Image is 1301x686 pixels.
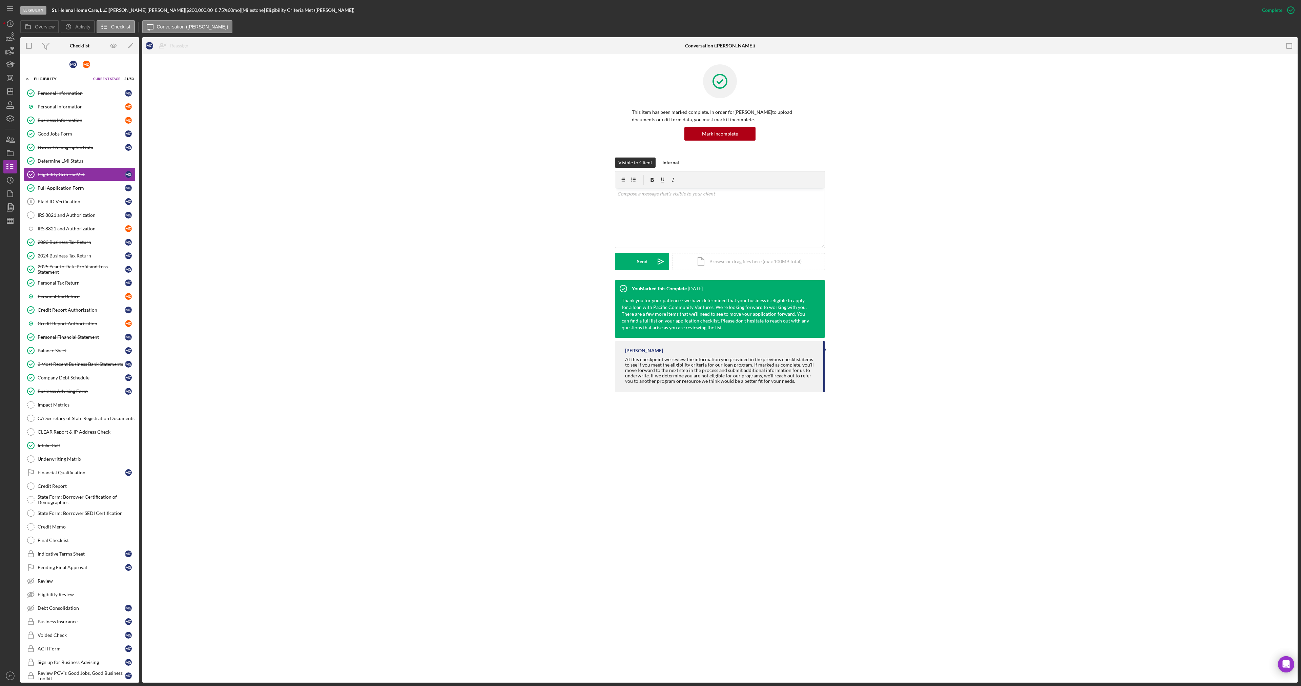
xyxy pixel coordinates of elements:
div: Final Checklist [38,538,135,543]
div: Review [38,578,135,584]
div: Debt Consolidation [38,605,125,611]
span: Current Stage [93,77,120,81]
text: JT [8,674,12,678]
div: Voided Check [38,632,125,638]
div: M D [125,225,132,232]
a: Personal InformationMG [24,86,136,100]
div: M G [125,307,132,313]
a: CLEAR Report & IP Address Check [24,425,136,439]
div: Conversation ([PERSON_NAME]) [685,43,755,48]
button: JT [3,669,17,683]
div: M D [125,103,132,110]
div: Personal Tax Return [38,294,125,299]
div: | [52,7,109,13]
a: Determine LMI Status [24,154,136,168]
div: M D [125,117,132,124]
tspan: 6 [30,200,32,204]
div: Business Insurance [38,619,125,624]
div: Company Debt Schedule [38,375,125,380]
a: IRS 8821 and AuthorizationMG [24,208,136,222]
div: Checklist [70,43,89,48]
div: CLEAR Report & IP Address Check [38,429,135,435]
div: ACH Form [38,646,125,651]
div: Credit Report [38,483,135,489]
div: Eligibility [20,6,46,15]
div: M G [125,212,132,219]
a: Balance SheetMG [24,344,136,357]
div: M G [125,672,132,679]
a: Good Jobs FormMG [24,127,136,141]
div: M G [125,618,132,625]
div: Impact Metrics [38,402,135,408]
div: Open Intercom Messenger [1278,656,1294,672]
div: Eligibility Review [38,592,135,597]
div: At this checkpoint we review the information you provided in the previous checklist items to see ... [625,357,817,384]
div: Determine LMI Status [38,158,135,164]
a: Review PCV's Good Jobs, Good Business ToolkitMG [24,669,136,683]
div: Eligibility Criteria Met [38,172,125,177]
div: $200,000.00 [186,7,215,13]
div: Credit Report Authorization [38,307,125,313]
div: [PERSON_NAME] [PERSON_NAME] | [109,7,186,13]
div: M G [125,130,132,137]
div: M G [125,469,132,476]
div: IRS 8821 and Authorization [38,226,125,231]
a: Indicative Terms SheetMG [24,547,136,561]
a: Business InformationMD [24,113,136,127]
div: M G [125,564,132,571]
div: Personal Information [38,90,125,96]
a: Final Checklist [24,534,136,547]
div: Credit Report Authorization [38,321,125,326]
div: Complete [1262,3,1282,17]
div: M G [125,252,132,259]
a: 2023 Business Tax ReturnMG [24,235,136,249]
a: Eligibility Criteria MetMG [24,168,136,181]
div: Reassign [170,39,188,53]
div: M G [125,361,132,368]
div: Plaid ID Verification [38,199,125,204]
label: Conversation ([PERSON_NAME]) [157,24,228,29]
div: 3 Most Recent Business Bank Statements [38,361,125,367]
a: Personal InformationMD [24,100,136,113]
div: IRS 8821 and Authorization [38,212,125,218]
a: IRS 8821 and AuthorizationMD [24,222,136,235]
a: ACH FormMG [24,642,136,656]
div: M G [125,347,132,354]
a: Debt ConsolidationMG [24,601,136,615]
div: M G [125,266,132,273]
a: 2025 Year to Date Profit and Loss StatementMG [24,263,136,276]
div: M D [125,293,132,300]
div: Review PCV's Good Jobs, Good Business Toolkit [38,670,125,681]
a: Company Debt ScheduleMG [24,371,136,384]
div: [PERSON_NAME] [625,348,663,353]
div: Send [637,253,647,270]
div: M G [125,632,132,639]
a: Credit Report [24,479,136,493]
label: Activity [75,24,90,29]
a: Business Advising FormMG [24,384,136,398]
div: M D [125,320,132,327]
div: 60 mo [228,7,240,13]
div: M G [125,171,132,178]
div: M G [125,144,132,151]
button: Conversation ([PERSON_NAME]) [142,20,233,33]
button: Mark Incomplete [684,127,756,141]
a: CA Secretary of State Registration Documents [24,412,136,425]
a: Pending Final ApprovalMG [24,561,136,574]
div: Business Information [38,118,125,123]
div: 8.75 % [215,7,228,13]
div: M G [146,42,153,49]
div: 2024 Business Tax Return [38,253,125,258]
div: Pending Final Approval [38,565,125,570]
div: CA Secretary of State Registration Documents [38,416,135,421]
div: M G [125,198,132,205]
div: | [Milestone] Eligibility Criteria Met ([PERSON_NAME]) [240,7,354,13]
div: Intake Call [38,443,135,448]
div: Eligibility [34,77,90,81]
a: Personal Tax ReturnMD [24,290,136,303]
button: Activity [61,20,95,33]
div: Sign up for Business Advising [38,660,125,665]
a: Personal Tax ReturnMG [24,276,136,290]
div: Owner Demographic Data [38,145,125,150]
div: Indicative Terms Sheet [38,551,125,557]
